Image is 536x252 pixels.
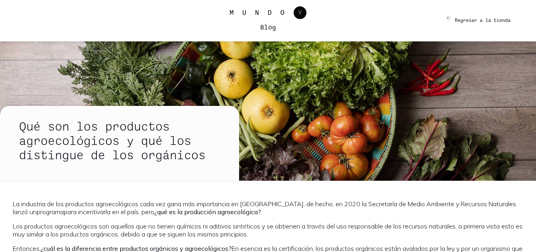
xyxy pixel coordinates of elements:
b: ¿qué es la producción agroecológica? [154,208,261,216]
p: La industria de los productos agroecológicos cada vez gana más importancia en [GEOGRAPHIC_DATA], ... [13,200,523,216]
h2: Qué son los productos agroecológicos y qué los distingue de los orgánicos [19,119,214,162]
a: Regresar a la tienda [446,15,510,26]
h4: Blog [260,22,276,32]
a: Blog [29,6,507,35]
h6: Regresar a la tienda [455,14,510,23]
a: programa [37,208,64,216]
p: Los productos agroecológicos son aquellos que no tienen químicos ni aditivos sintéticos y se obti... [13,222,523,238]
